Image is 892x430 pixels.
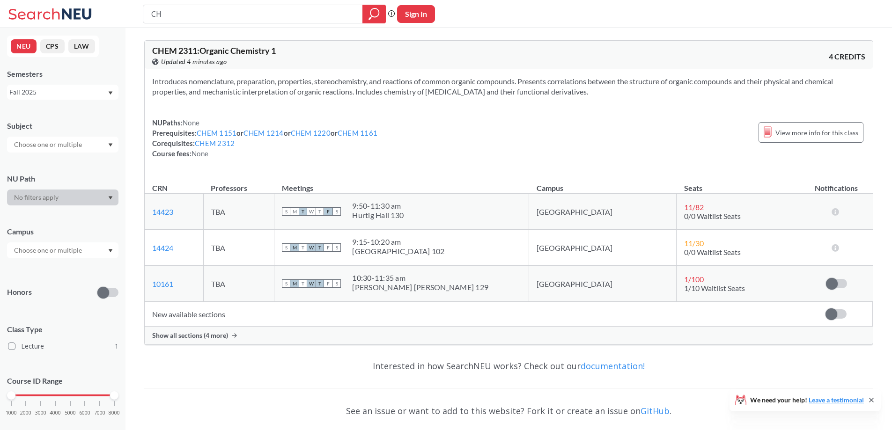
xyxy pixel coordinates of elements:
[203,230,274,266] td: TBA
[203,194,274,230] td: TBA
[7,226,118,237] div: Campus
[8,340,118,352] label: Lecture
[50,410,61,415] span: 4000
[108,249,113,253] svg: Dropdown arrow
[282,279,290,288] span: S
[307,279,316,288] span: W
[829,51,865,62] span: 4 CREDITS
[9,139,88,150] input: Choose one or multiple
[299,243,307,252] span: T
[307,207,316,216] span: W
[529,194,677,230] td: [GEOGRAPHIC_DATA]
[152,279,173,288] a: 10161
[352,247,444,256] div: [GEOGRAPHIC_DATA] 102
[35,410,46,415] span: 3000
[9,245,88,256] input: Choose one or multiple
[581,360,645,372] a: documentation!
[332,279,341,288] span: S
[324,279,332,288] span: F
[809,396,864,404] a: Leave a testimonial
[145,327,873,344] div: Show all sections (4 more)
[352,273,488,283] div: 10:30 - 11:35 am
[7,189,118,205] div: Dropdown arrow
[352,283,488,292] div: [PERSON_NAME] [PERSON_NAME] 129
[115,341,118,351] span: 1
[150,6,356,22] input: Class, professor, course number, "phrase"
[291,129,331,137] a: CHEM 1220
[68,39,95,53] button: LAW
[40,39,65,53] button: CPS
[20,410,31,415] span: 2000
[145,302,800,327] td: New available sections
[750,397,864,403] span: We need your help!
[677,174,800,194] th: Seats
[352,211,404,220] div: Hurtig Hall 130
[108,196,113,200] svg: Dropdown arrow
[11,39,37,53] button: NEU
[290,207,299,216] span: M
[307,243,316,252] span: W
[282,243,290,252] span: S
[6,410,17,415] span: 1000
[529,174,677,194] th: Campus
[684,248,741,256] span: 0/0 Waitlist Seats
[529,266,677,302] td: [GEOGRAPHIC_DATA]
[152,76,865,97] section: Introduces nomenclature, preparation, properties, stereochemistry, and reactions of common organi...
[197,129,236,137] a: CHEM 1151
[152,45,276,56] span: CHEM 2311 : Organic Chemistry 1
[152,117,377,159] div: NUPaths: Prerequisites: or or or Corequisites: Course fees:
[161,57,227,67] span: Updated 4 minutes ago
[94,410,105,415] span: 7000
[195,139,235,147] a: CHEM 2312
[800,174,872,194] th: Notifications
[243,129,283,137] a: CHEM 1214
[352,237,444,247] div: 9:15 - 10:20 am
[684,275,704,284] span: 1 / 100
[203,266,274,302] td: TBA
[332,207,341,216] span: S
[299,207,307,216] span: T
[7,137,118,153] div: Dropdown arrow
[338,129,377,137] a: CHEM 1161
[7,85,118,100] div: Fall 2025Dropdown arrow
[290,243,299,252] span: M
[316,279,324,288] span: T
[352,201,404,211] div: 9:50 - 11:30 am
[9,87,107,97] div: Fall 2025
[203,174,274,194] th: Professors
[152,207,173,216] a: 14423
[362,5,386,23] div: magnifying glass
[369,7,380,21] svg: magnifying glass
[7,69,118,79] div: Semesters
[7,324,118,335] span: Class Type
[144,352,873,379] div: Interested in how SearchNEU works? Check out our
[152,243,173,252] a: 14424
[108,143,113,147] svg: Dropdown arrow
[108,91,113,95] svg: Dropdown arrow
[316,207,324,216] span: T
[192,149,208,158] span: None
[144,397,873,424] div: See an issue or want to add to this website? Fork it or create an issue on .
[274,174,529,194] th: Meetings
[7,174,118,184] div: NU Path
[65,410,76,415] span: 5000
[7,242,118,258] div: Dropdown arrow
[152,331,228,340] span: Show all sections (4 more)
[775,127,858,138] span: View more info for this class
[282,207,290,216] span: S
[7,287,32,298] p: Honors
[684,239,704,248] span: 11 / 30
[183,118,199,127] span: None
[684,211,741,220] span: 0/0 Waitlist Seats
[109,410,120,415] span: 8000
[529,230,677,266] td: [GEOGRAPHIC_DATA]
[7,376,118,386] p: Course ID Range
[684,203,704,211] span: 11 / 82
[299,279,307,288] span: T
[324,243,332,252] span: F
[332,243,341,252] span: S
[316,243,324,252] span: T
[397,5,435,23] button: Sign In
[641,405,670,416] a: GitHub
[7,121,118,131] div: Subject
